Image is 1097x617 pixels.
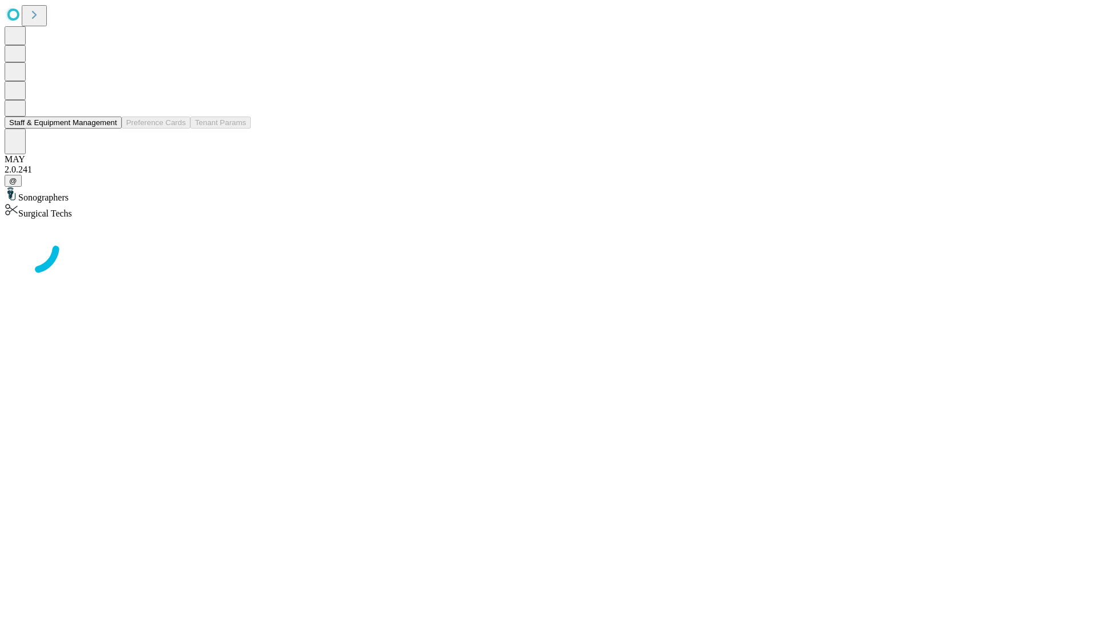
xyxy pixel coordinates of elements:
[5,117,122,129] button: Staff & Equipment Management
[5,154,1092,165] div: MAY
[5,175,22,187] button: @
[5,165,1092,175] div: 2.0.241
[9,177,17,185] span: @
[5,187,1092,203] div: Sonographers
[122,117,190,129] button: Preference Cards
[190,117,251,129] button: Tenant Params
[5,203,1092,219] div: Surgical Techs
